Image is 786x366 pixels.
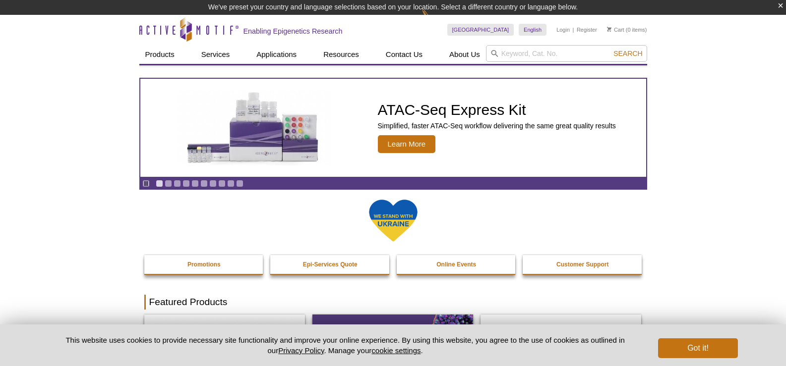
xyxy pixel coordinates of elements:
[49,335,642,356] p: This website uses cookies to provide necessary site functionality and improve your online experie...
[156,180,163,187] a: Go to slide 1
[139,45,181,64] a: Products
[397,255,517,274] a: Online Events
[368,199,418,243] img: We Stand With Ukraine
[556,261,608,268] strong: Customer Support
[278,346,324,355] a: Privacy Policy
[519,24,546,36] a: English
[436,261,476,268] strong: Online Events
[165,180,172,187] a: Go to slide 2
[227,180,235,187] a: Go to slide 9
[142,180,150,187] a: Toggle autoplay
[191,180,199,187] a: Go to slide 5
[243,27,343,36] h2: Enabling Epigenetics Research
[236,180,243,187] a: Go to slide 10
[172,90,336,165] img: ATAC-Seq Express Kit
[303,261,358,268] strong: Epi-Services Quote
[174,180,181,187] a: Go to slide 3
[195,45,236,64] a: Services
[447,24,514,36] a: [GEOGRAPHIC_DATA]
[144,295,642,310] h2: Featured Products
[144,255,264,274] a: Promotions
[378,135,436,153] span: Learn More
[371,346,421,355] button: cookie settings
[573,24,574,36] li: |
[270,255,390,274] a: Epi-Services Quote
[658,338,737,358] button: Got it!
[182,180,190,187] a: Go to slide 4
[443,45,486,64] a: About Us
[140,79,646,177] a: ATAC-Seq Express Kit ATAC-Seq Express Kit Simplified, faster ATAC-Seq workflow delivering the sam...
[577,26,597,33] a: Register
[209,180,217,187] a: Go to slide 7
[380,45,428,64] a: Contact Us
[317,45,365,64] a: Resources
[607,24,647,36] li: (0 items)
[422,7,448,31] img: Change Here
[250,45,302,64] a: Applications
[607,26,624,33] a: Cart
[200,180,208,187] a: Go to slide 6
[378,103,616,117] h2: ATAC-Seq Express Kit
[378,121,616,130] p: Simplified, faster ATAC-Seq workflow delivering the same great quality results
[187,261,221,268] strong: Promotions
[607,27,611,32] img: Your Cart
[556,26,570,33] a: Login
[486,45,647,62] input: Keyword, Cat. No.
[610,49,645,58] button: Search
[218,180,226,187] a: Go to slide 8
[140,79,646,177] article: ATAC-Seq Express Kit
[523,255,643,274] a: Customer Support
[613,50,642,57] span: Search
